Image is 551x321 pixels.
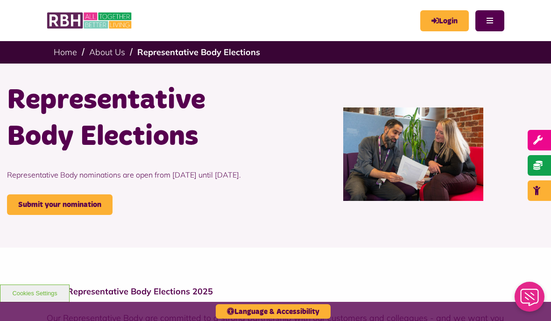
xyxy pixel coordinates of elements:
[7,155,268,194] p: Representative Body nominations are open from [DATE] until [DATE].
[509,279,551,321] iframe: Netcall Web Assistant for live chat
[343,107,484,201] img: P10 Plan
[7,194,113,215] a: Submit your nomination - open in a new tab
[137,47,260,57] a: Representative Body Elections
[47,9,133,32] img: RBH
[47,286,213,297] strong: RBH Representative Body Elections 2025
[54,47,77,57] a: Home
[7,82,268,155] h1: Representative Body Elections
[475,10,504,31] button: Navigation
[216,304,331,319] button: Language & Accessibility
[420,10,469,31] a: MyRBH
[89,47,125,57] a: About Us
